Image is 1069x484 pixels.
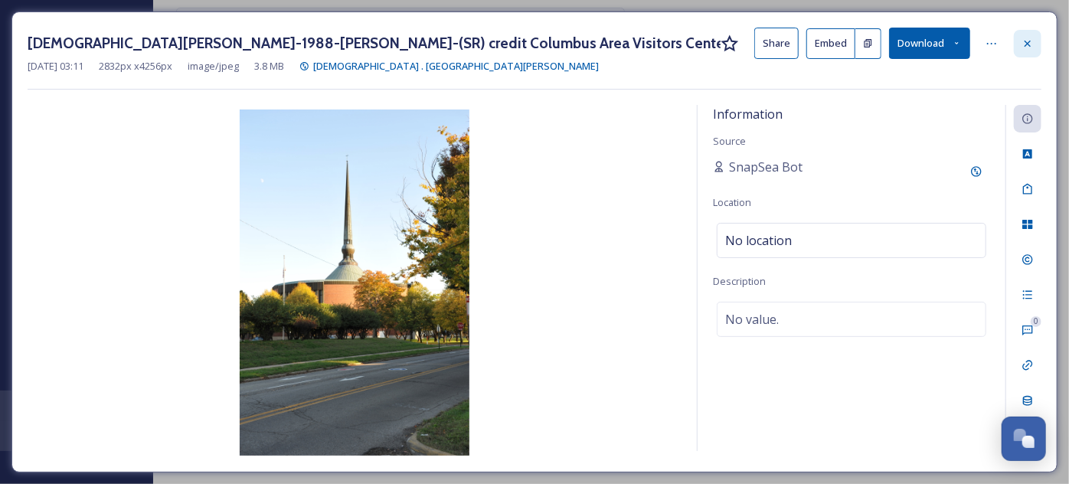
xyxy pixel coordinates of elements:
[28,32,721,54] h3: [DEMOGRAPHIC_DATA][PERSON_NAME]-1988-[PERSON_NAME]-(SR) credit Columbus Area Visitors Center (3).jpg
[254,59,284,74] span: 3.8 MB
[713,134,746,148] span: Source
[754,28,799,59] button: Share
[713,195,751,209] span: Location
[99,59,172,74] span: 2832 px x 4256 px
[713,274,766,288] span: Description
[725,310,779,329] span: No value.
[729,158,803,176] span: SnapSea Bot
[28,59,83,74] span: [DATE] 03:11
[1031,316,1041,327] div: 0
[313,59,599,73] span: [DEMOGRAPHIC_DATA] . [GEOGRAPHIC_DATA][PERSON_NAME]
[1002,417,1046,461] button: Open Chat
[889,28,970,59] button: Download
[188,59,239,74] span: image/jpeg
[725,231,792,250] span: No location
[28,110,682,456] img: local-12807-St%20Peters%20Lutheran%20Church-1988-Gunnar%20Birkerts-%28SR%29%20credit%20Columbus%2...
[713,106,783,123] span: Information
[806,28,855,59] button: Embed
